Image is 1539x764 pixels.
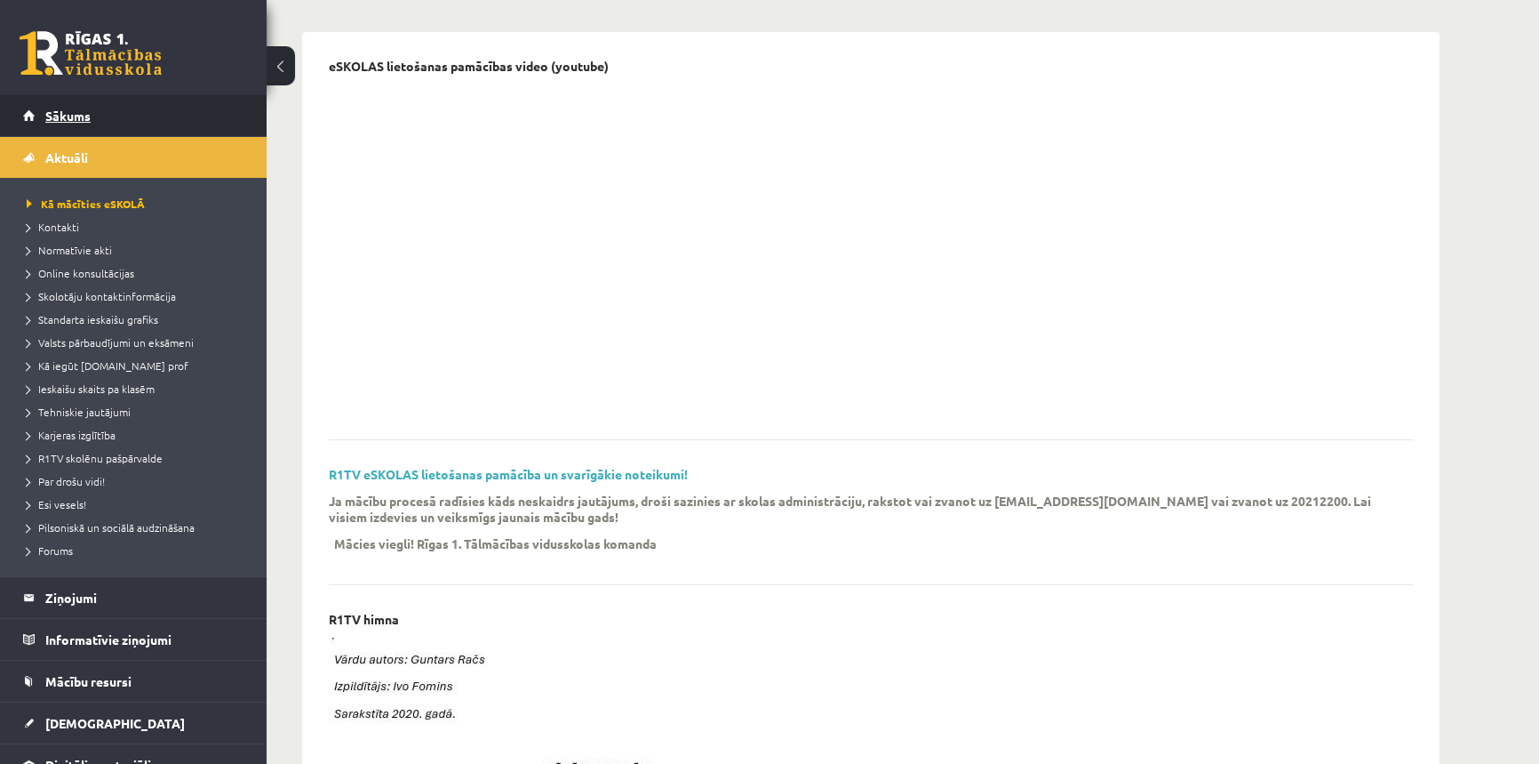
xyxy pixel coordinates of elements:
[45,108,91,124] span: Sākums
[27,404,249,420] a: Tehniskie jautājumi
[27,266,134,280] span: Online konsultācijas
[27,519,249,535] a: Pilsoniskā un sociālā audzināšana
[329,466,688,482] a: R1TV eSKOLAS lietošanas pamācība un svarīgākie noteikumi!
[45,673,132,689] span: Mācību resursi
[45,149,88,165] span: Aktuāli
[27,496,249,512] a: Esi vesels!
[27,197,145,211] span: Kā mācīties eSKOLĀ
[23,137,244,178] a: Aktuāli
[27,450,249,466] a: R1TV skolēnu pašpārvalde
[27,381,249,397] a: Ieskaišu skaits pa klasēm
[27,473,249,489] a: Par drošu vidi!
[27,220,79,234] span: Kontakti
[329,59,609,74] p: eSKOLAS lietošanas pamācības video (youtube)
[23,619,244,660] a: Informatīvie ziņojumi
[27,382,155,396] span: Ieskaišu skaits pa klasēm
[334,535,414,551] p: Mācies viegli!
[27,242,249,258] a: Normatīvie akti
[417,535,657,551] p: Rīgas 1. Tālmācības vidusskolas komanda
[27,497,86,511] span: Esi vesels!
[27,335,194,350] span: Valsts pārbaudījumi un eksāmeni
[27,196,249,212] a: Kā mācīties eSKOLĀ
[27,243,112,257] span: Normatīvie akti
[27,405,131,419] span: Tehniskie jautājumi
[27,474,105,488] span: Par drošu vidi!
[329,493,1386,525] p: Ja mācību procesā radīsies kāds neskaidrs jautājums, droši sazinies ar skolas administrāciju, rak...
[23,577,244,618] a: Ziņojumi
[27,428,116,442] span: Karjeras izglītība
[27,427,249,443] a: Karjeras izglītība
[23,95,244,136] a: Sākums
[45,715,185,731] span: [DEMOGRAPHIC_DATA]
[27,312,158,326] span: Standarta ieskaišu grafiks
[23,703,244,744] a: [DEMOGRAPHIC_DATA]
[27,520,195,535] span: Pilsoniskā un sociālā audzināšana
[20,31,162,76] a: Rīgas 1. Tālmācības vidusskola
[23,661,244,702] a: Mācību resursi
[27,311,249,327] a: Standarta ieskaišu grafiks
[27,289,176,303] span: Skolotāju kontaktinformācija
[27,543,249,559] a: Forums
[27,288,249,304] a: Skolotāju kontaktinformācija
[27,334,249,350] a: Valsts pārbaudījumi un eksāmeni
[27,219,249,235] a: Kontakti
[27,358,249,374] a: Kā iegūt [DOMAIN_NAME] prof
[27,358,188,373] span: Kā iegūt [DOMAIN_NAME] prof
[329,612,399,627] p: R1TV himna
[45,619,244,660] legend: Informatīvie ziņojumi
[27,451,163,465] span: R1TV skolēnu pašpārvalde
[27,543,73,558] span: Forums
[27,265,249,281] a: Online konsultācijas
[45,577,244,618] legend: Ziņojumi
